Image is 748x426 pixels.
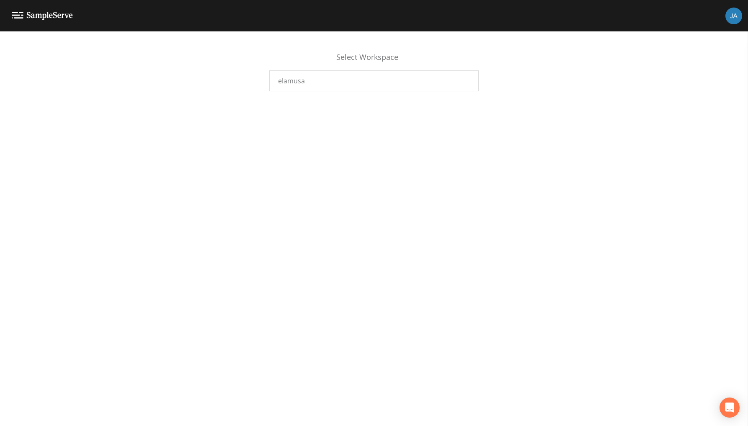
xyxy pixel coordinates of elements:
[269,52,479,70] div: Select Workspace
[12,12,73,20] img: logo
[278,76,305,86] span: elamusa
[269,70,479,91] a: elamusa
[720,398,740,418] div: Open Intercom Messenger
[725,8,742,24] img: 747fbe677637578f4da62891070ad3f4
